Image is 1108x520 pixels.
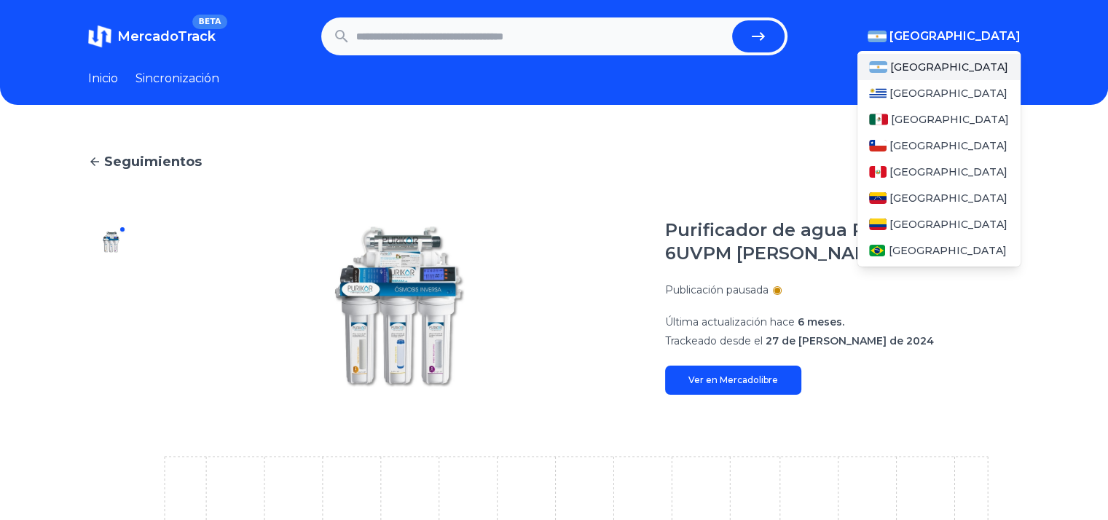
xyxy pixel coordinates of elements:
[889,29,1021,43] font: [GEOGRAPHIC_DATA]
[857,133,1021,159] a: Chile[GEOGRAPHIC_DATA]
[869,140,887,151] img: Chile
[665,334,763,347] font: Trackeado desde el
[135,71,219,85] font: Sincronización
[665,315,795,328] font: Última actualización hace
[164,218,636,395] img: Purificador de agua Purikor PKRO100-6UVPM blanco - 115V
[665,366,801,395] a: Ver en Mercadolibre
[857,54,1021,80] a: Argentina[GEOGRAPHIC_DATA]
[798,315,844,328] font: 6 meses.
[889,165,1007,178] font: [GEOGRAPHIC_DATA]
[889,218,1007,231] font: [GEOGRAPHIC_DATA]
[857,185,1021,211] a: Venezuela[GEOGRAPHIC_DATA]
[88,25,216,48] a: MercadoTrackBETA
[869,245,886,256] img: Brasil
[889,192,1007,205] font: [GEOGRAPHIC_DATA]
[665,219,1013,264] font: Purificador de agua Purikor PKRO100-6UVPM [PERSON_NAME] - 115V
[889,139,1007,152] font: [GEOGRAPHIC_DATA]
[857,211,1021,237] a: Colombia[GEOGRAPHIC_DATA]
[891,113,1009,126] font: [GEOGRAPHIC_DATA]
[88,71,118,85] font: Inicio
[88,25,111,48] img: MercadoTrack
[869,166,887,178] img: Perú
[857,80,1021,106] a: Uruguay[GEOGRAPHIC_DATA]
[869,218,887,230] img: Colombia
[857,237,1021,264] a: Brasil[GEOGRAPHIC_DATA]
[135,70,219,87] a: Sincronización
[857,159,1021,185] a: Perú[GEOGRAPHIC_DATA]
[868,31,887,42] img: Argentina
[869,192,887,204] img: Venezuela
[100,230,123,253] img: Purificador de agua Purikor PKRO100-6UVPM blanco - 115V
[766,334,934,347] font: 27 de [PERSON_NAME] de 2024
[869,61,888,73] img: Argentina
[688,374,778,385] font: Ver en Mercadolibre
[889,87,1007,100] font: [GEOGRAPHIC_DATA]
[198,17,221,26] font: BETA
[88,70,118,87] a: Inicio
[117,28,216,44] font: MercadoTrack
[869,114,888,125] img: México
[888,244,1006,257] font: [GEOGRAPHIC_DATA]
[104,154,202,170] font: Seguimientos
[88,151,1021,172] a: Seguimientos
[869,87,887,99] img: Uruguay
[665,283,769,296] font: Publicación pausada
[857,106,1021,133] a: México[GEOGRAPHIC_DATA]
[868,28,1021,45] button: [GEOGRAPHIC_DATA]
[890,60,1008,74] font: [GEOGRAPHIC_DATA]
